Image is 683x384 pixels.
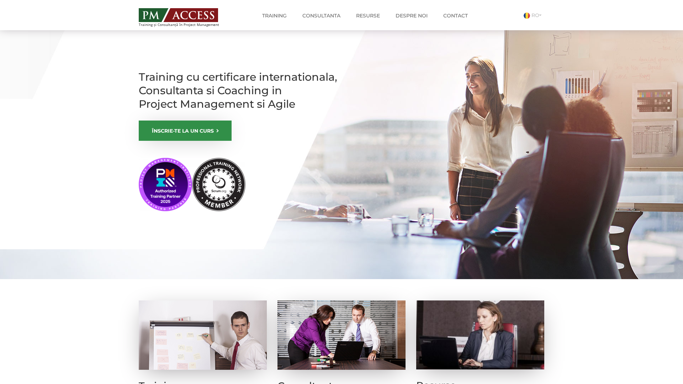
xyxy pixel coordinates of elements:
[257,9,292,23] a: Training
[416,300,544,369] img: Resurse
[139,300,267,370] img: Training
[524,12,544,18] a: RO
[390,9,433,23] a: Despre noi
[139,158,245,211] img: PMI
[139,121,232,141] a: ÎNSCRIE-TE LA UN CURS
[139,70,338,111] h1: Training cu certificare internationala, Consultanta si Coaching in Project Management si Agile
[297,9,346,23] a: Consultanta
[139,23,232,27] span: Training și Consultanță în Project Management
[524,12,530,19] img: Romana
[351,9,385,23] a: Resurse
[139,8,218,22] img: PM ACCESS - Echipa traineri si consultanti certificati PMP: Narciss Popescu, Mihai Olaru, Monica ...
[277,300,406,370] img: Consultanta
[438,9,473,23] a: Contact
[139,6,232,27] a: Training și Consultanță în Project Management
